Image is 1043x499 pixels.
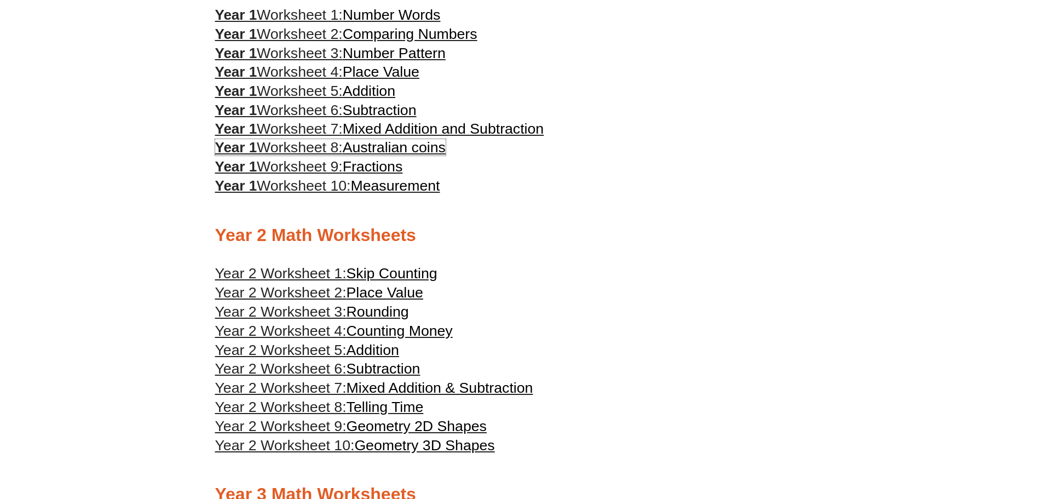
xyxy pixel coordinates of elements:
span: Rounding [347,303,409,320]
span: Measurement [350,177,440,194]
a: Year 1Worksheet 10:Measurement [215,177,440,194]
span: Year 2 Worksheet 10: [215,437,355,454]
a: Year 2 Worksheet 3:Rounding [215,303,409,320]
span: Number Words [343,7,441,23]
span: Worksheet 5: [257,83,343,99]
span: Year 2 Worksheet 7: [215,380,347,396]
a: Year 2 Worksheet 7:Mixed Addition & Subtraction [215,380,533,396]
span: Year 2 Worksheet 3: [215,303,347,320]
span: Comparing Numbers [343,26,477,42]
a: Year 2 Worksheet 6:Subtraction [215,360,420,377]
span: Counting Money [347,323,453,339]
span: Geometry 2D Shapes [347,418,487,434]
a: Year 1Worksheet 1:Number Words [215,7,441,23]
span: Worksheet 3: [257,45,343,61]
a: Year 1Worksheet 7:Mixed Addition and Subtraction [215,121,544,137]
span: Skip Counting [347,265,437,282]
span: Subtraction [343,102,417,118]
a: Year 2 Worksheet 10:Geometry 3D Shapes [215,437,495,454]
span: Worksheet 9: [257,158,343,175]
a: Year 2 Worksheet 5:Addition [215,342,399,358]
a: Year 2 Worksheet 4:Counting Money [215,323,453,339]
span: Mixed Addition and Subtraction [343,121,544,137]
a: Year 1Worksheet 3:Number Pattern [215,45,446,61]
span: Year 2 Worksheet 5: [215,342,347,358]
span: Place Value [347,284,423,301]
span: Worksheet 8: [257,139,343,156]
span: Year 2 Worksheet 4: [215,323,347,339]
span: Worksheet 4: [257,64,343,80]
a: Year 2 Worksheet 9:Geometry 2D Shapes [215,418,487,434]
span: Addition [347,342,399,358]
span: Year 2 Worksheet 8: [215,399,347,415]
a: Year 1Worksheet 5:Addition [215,83,396,99]
a: Year 1Worksheet 4:Place Value [215,64,419,80]
a: Year 2 Worksheet 2:Place Value [215,284,423,301]
span: Worksheet 7: [257,121,343,137]
span: Geometry 3D Shapes [354,437,494,454]
span: Mixed Addition & Subtraction [347,380,533,396]
span: Subtraction [347,360,420,377]
span: Worksheet 1: [257,7,343,23]
span: Addition [343,83,395,99]
span: Worksheet 10: [257,177,350,194]
span: Year 2 Worksheet 2: [215,284,347,301]
span: Year 2 Worksheet 1: [215,265,347,282]
a: Year 1Worksheet 6:Subtraction [215,102,417,118]
h2: Year 2 Math Worksheets [215,224,828,247]
span: Number Pattern [343,45,446,61]
a: Year 1Worksheet 2:Comparing Numbers [215,26,477,42]
span: Year 2 Worksheet 6: [215,360,347,377]
span: Place Value [343,64,419,80]
span: Australian coins [343,139,446,156]
a: Year 1Worksheet 8:Australian coins [215,139,446,156]
a: Year 1Worksheet 9:Fractions [215,158,403,175]
span: Year 2 Worksheet 9: [215,418,347,434]
a: Year 2 Worksheet 1:Skip Counting [215,265,437,282]
a: Year 2 Worksheet 8:Telling Time [215,399,424,415]
span: Worksheet 6: [257,102,343,118]
iframe: Chat Widget [861,375,1043,499]
span: Telling Time [347,399,424,415]
span: Fractions [343,158,403,175]
span: Worksheet 2: [257,26,343,42]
